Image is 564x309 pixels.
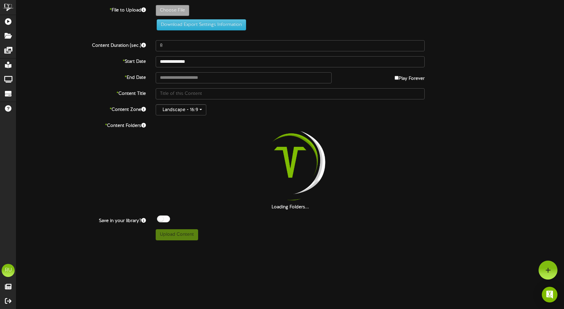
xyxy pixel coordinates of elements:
label: Play Forever [395,72,425,82]
div: RU [2,264,15,277]
input: Play Forever [395,76,399,80]
label: Content Title [11,88,151,97]
label: Content Zone [11,104,151,113]
button: Upload Content [156,229,198,240]
label: Save in your library? [11,215,151,224]
input: Title of this Content [156,88,425,99]
label: Content Folders [11,120,151,129]
button: Landscape - 16:9 [156,104,206,115]
button: Download Export Settings Information [157,19,246,30]
label: End Date [11,72,151,81]
div: Open Intercom Messenger [542,287,557,302]
img: loading-spinner-2.png [248,120,332,204]
label: File to Upload [11,5,151,14]
label: Start Date [11,56,151,65]
strong: Loading Folders... [272,205,309,210]
a: Download Export Settings Information [153,22,246,27]
label: Content Duration (sec.) [11,40,151,49]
